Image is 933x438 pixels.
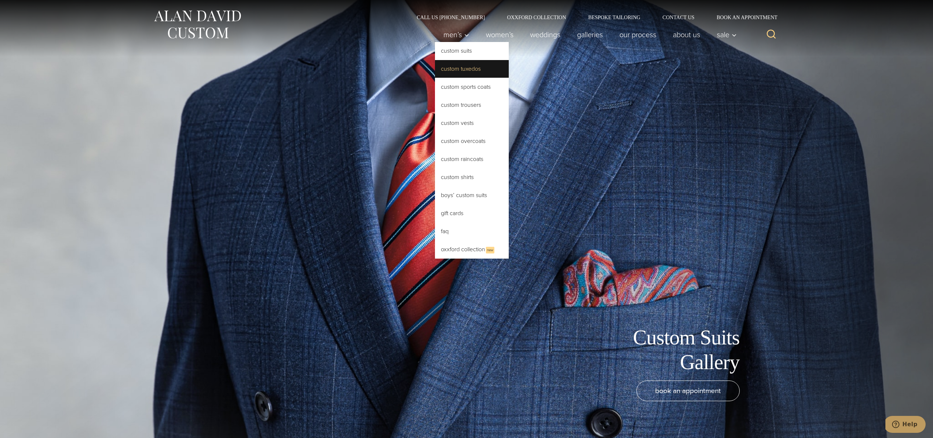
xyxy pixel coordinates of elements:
[636,381,740,401] a: book an appointment
[486,247,494,253] span: New
[435,241,509,259] a: Oxxford CollectionNew
[522,27,569,42] a: weddings
[708,27,740,42] button: Sale sub menu toggle
[569,27,611,42] a: Galleries
[763,26,780,43] button: View Search Form
[435,78,509,96] a: Custom Sports Coats
[435,27,740,42] nav: Primary Navigation
[435,150,509,168] a: Custom Raincoats
[435,27,477,42] button: Men’s sub menu toggle
[153,8,242,41] img: Alan David Custom
[435,204,509,222] a: Gift Cards
[496,15,577,20] a: Oxxford Collection
[477,27,522,42] a: Women’s
[435,96,509,114] a: Custom Trousers
[664,27,708,42] a: About Us
[885,416,926,434] iframe: Opens a widget where you can chat to one of our agents
[574,325,740,375] h1: Custom Suits Gallery
[705,15,780,20] a: Book an Appointment
[435,114,509,132] a: Custom Vests
[435,60,509,78] a: Custom Tuxedos
[611,27,664,42] a: Our Process
[577,15,651,20] a: Bespoke Tailoring
[435,222,509,240] a: FAQ
[435,42,509,60] a: Custom Suits
[435,132,509,150] a: Custom Overcoats
[435,168,509,186] a: Custom Shirts
[435,186,509,204] a: Boys’ Custom Suits
[406,15,496,20] a: Call Us [PHONE_NUMBER]
[652,15,706,20] a: Contact Us
[406,15,780,20] nav: Secondary Navigation
[655,385,721,396] span: book an appointment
